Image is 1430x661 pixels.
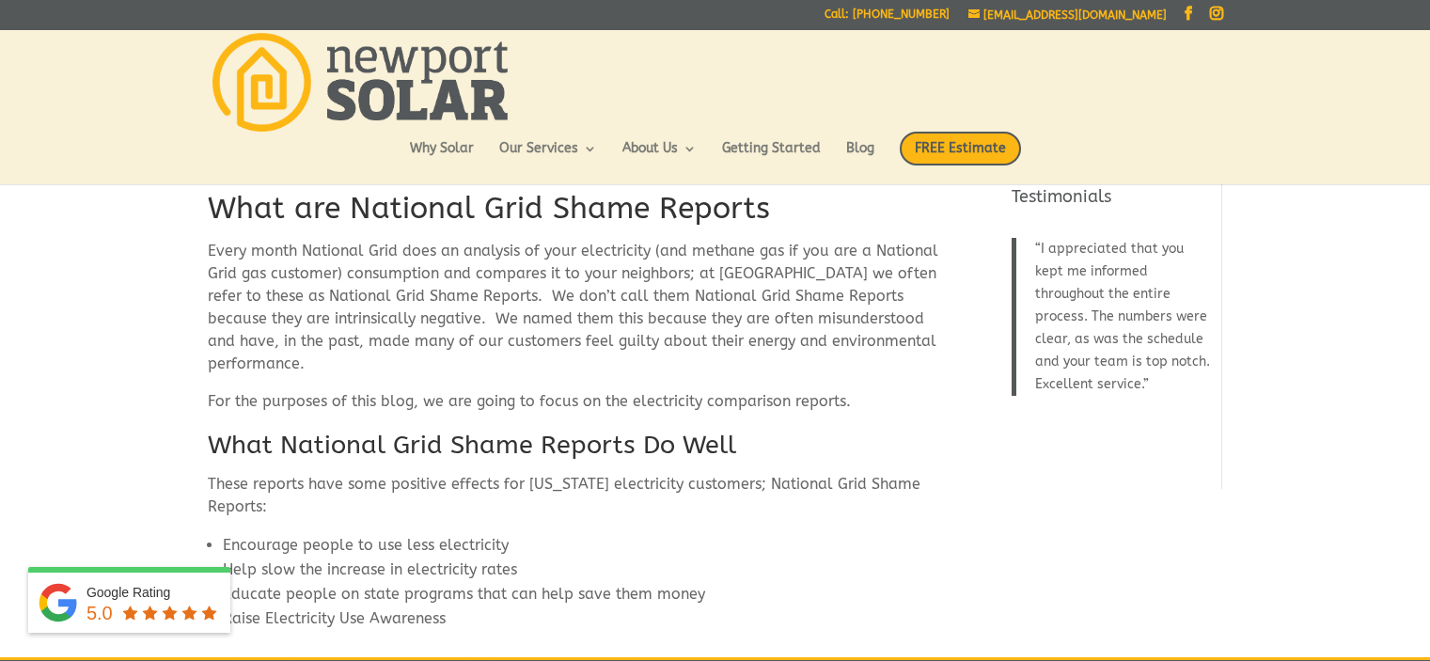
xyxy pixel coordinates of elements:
[212,33,508,132] img: Newport Solar | Solar Energy Optimized.
[223,536,509,554] span: Encourage people to use less electricity
[86,583,221,602] div: Google Rating
[846,142,874,174] a: Blog
[208,392,851,410] span: For the purposes of this blog, we are going to focus on the electricity comparison reports.
[410,142,474,174] a: Why Solar
[86,603,113,623] span: 5.0
[208,242,938,372] span: Every month National Grid does an analysis of your electricity (and methane gas if you are a Nati...
[208,475,920,515] span: These reports have some positive effects for [US_STATE] electricity customers; National Grid Sham...
[825,8,950,28] a: Call: [PHONE_NUMBER]
[499,142,597,174] a: Our Services
[622,142,697,174] a: About Us
[208,430,736,460] span: What National Grid Shame Reports Do Well
[223,609,446,627] span: Raise Electricity Use Awareness
[1012,185,1210,218] h4: Testimonials
[900,132,1021,184] a: FREE Estimate
[900,132,1021,165] span: FREE Estimate
[208,188,955,240] h1: What are National Grid Shame Reports
[1012,238,1211,396] blockquote: I appreciated that you kept me informed throughout the entire process. The numbers were clear, as...
[968,8,1167,22] a: [EMAIL_ADDRESS][DOMAIN_NAME]
[223,585,705,603] span: Educate people on state programs that can help save them money
[722,142,821,174] a: Getting Started
[223,560,517,578] span: Help slow the increase in electricity rates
